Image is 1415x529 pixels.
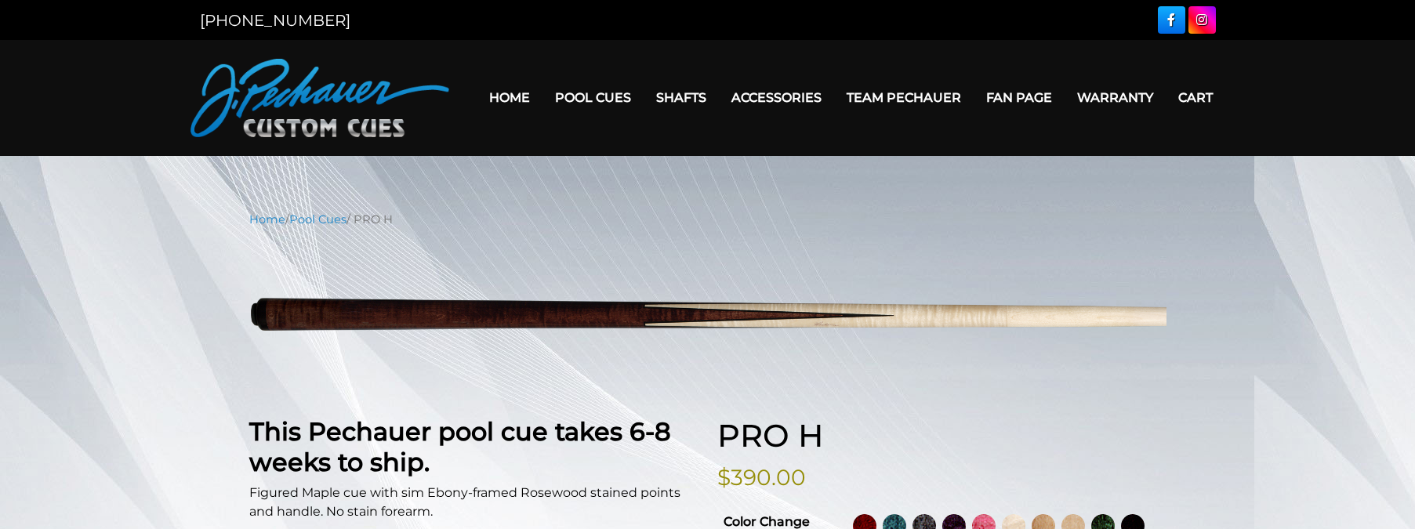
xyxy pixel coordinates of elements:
[719,78,834,118] a: Accessories
[974,78,1065,118] a: Fan Page
[834,78,974,118] a: Team Pechauer
[717,417,1166,455] h1: PRO H
[1166,78,1225,118] a: Cart
[249,416,671,476] strong: This Pechauer pool cue takes 6-8 weeks to ship.
[249,484,698,521] p: Figured Maple cue with sim Ebony-framed Rosewood stained points and handle. No stain forearm.
[289,212,346,226] a: Pool Cues
[717,464,806,491] bdi: $390.00
[200,11,350,30] a: [PHONE_NUMBER]
[477,78,542,118] a: Home
[644,78,719,118] a: Shafts
[190,59,449,137] img: Pechauer Custom Cues
[542,78,644,118] a: Pool Cues
[249,211,1166,228] nav: Breadcrumb
[1065,78,1166,118] a: Warranty
[249,212,285,226] a: Home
